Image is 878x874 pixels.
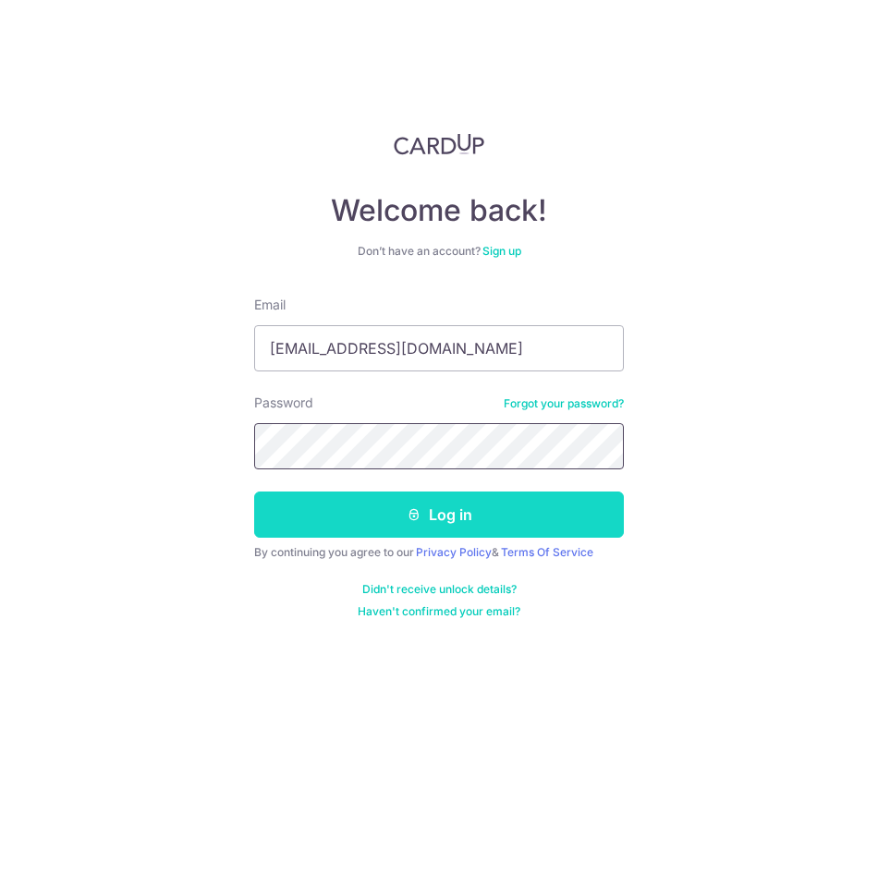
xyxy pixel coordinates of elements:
[394,133,484,155] img: CardUp Logo
[254,244,624,259] div: Don’t have an account?
[254,325,624,371] input: Enter your Email
[254,492,624,538] button: Log in
[504,396,624,411] a: Forgot your password?
[254,394,313,412] label: Password
[416,545,492,559] a: Privacy Policy
[501,545,593,559] a: Terms Of Service
[254,296,286,314] label: Email
[362,582,517,597] a: Didn't receive unlock details?
[254,192,624,229] h4: Welcome back!
[254,545,624,560] div: By continuing you agree to our &
[358,604,520,619] a: Haven't confirmed your email?
[482,244,521,258] a: Sign up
